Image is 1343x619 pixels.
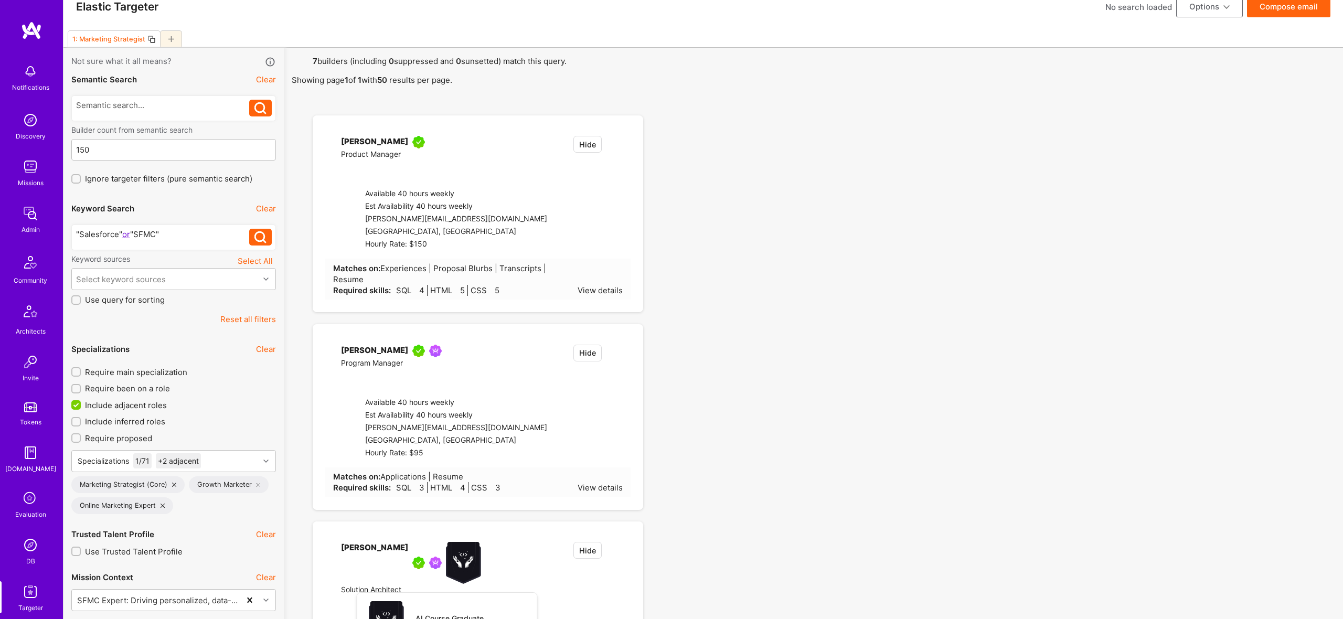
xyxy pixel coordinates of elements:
span: Not sure what it all means? [71,56,172,68]
div: Invite [23,372,39,383]
i: icon linkedIn [341,163,349,171]
i: icon EmptyStar [615,345,623,353]
span: SQL 4 [393,285,424,296]
div: View details [578,285,623,296]
button: Clear [256,344,276,355]
span: HTML 4 [427,482,465,493]
label: Builder count from semantic search [71,125,276,135]
img: bell [20,61,41,82]
img: Admin Search [20,535,41,556]
span: SQL 3 [393,482,424,493]
div: [PERSON_NAME][EMAIL_ADDRESS][DOMAIN_NAME] [365,213,547,226]
img: Community [18,250,43,275]
i: icon Plus [168,36,174,42]
div: Online Marketing Expert [71,497,173,514]
div: Program Manager [341,357,446,370]
img: Invite [20,351,41,372]
button: Clear [256,572,276,583]
div: Select keyword sources [76,274,166,285]
div: Keyword Search [71,203,134,214]
div: Mission Context [71,572,133,583]
div: [PERSON_NAME] [341,136,408,148]
div: Product Manager [341,148,429,161]
span: Include adjacent roles [85,400,167,411]
i: icon ArrowDownBlack [1223,4,1230,10]
strong: 50 [377,75,387,85]
i: icon EmptyStar [615,136,623,144]
button: Hide [573,345,602,361]
i: icon Star [411,287,419,295]
i: icon EmptyStar [615,542,623,550]
span: Include inferred roles [85,416,165,427]
div: [PERSON_NAME][EMAIL_ADDRESS][DOMAIN_NAME] [365,422,547,434]
span: CSS 3 [468,482,500,493]
div: [PERSON_NAME] [341,345,408,357]
button: Clear [256,203,276,214]
div: Marketing Strategist (Core) [71,476,185,493]
span: Require proposed [85,433,152,444]
i: icon Star [487,484,495,492]
i: icon SelectionTeam [20,489,40,509]
div: Hourly Rate: $95 [365,447,547,460]
i: icon Copy [147,35,156,44]
i: icon Star [487,287,495,295]
span: Experiences | Proposal Blurbs | Transcripts | Resume [333,263,546,284]
img: teamwork [20,156,41,177]
img: Architects [18,301,43,326]
i: icon Close [161,504,165,508]
div: No search loaded [1105,2,1172,13]
strong: 0 [456,56,461,66]
div: Notifications [12,82,49,93]
i: icon Chevron [263,458,269,464]
div: 1: Marketing Strategist [72,35,145,43]
span: Applications | Resume [380,472,463,482]
div: Available 40 hours weekly [365,188,547,200]
span: CSS 5 [467,285,499,296]
i: icon Info [264,56,276,68]
div: Admin [22,224,40,235]
div: Est Availability 40 hours weekly [365,409,547,422]
strong: 1 [358,75,361,85]
i: icon Search [254,102,267,114]
i: icon linkedIn [341,599,349,606]
img: Been on Mission [429,345,442,357]
i: icon Star [452,484,460,492]
div: View details [578,482,623,493]
strong: 0 [389,56,394,66]
strong: 7 [313,56,317,66]
div: [PERSON_NAME] [341,542,408,584]
div: Discovery [16,131,46,142]
button: Reset all filters [220,314,276,325]
strong: Required skills: [333,285,391,295]
div: [DOMAIN_NAME] [5,463,56,474]
div: Specializations [78,455,129,466]
i: icon linkedIn [341,372,349,380]
i: icon Chevron [263,597,269,603]
img: Skill Targeter [20,581,41,602]
i: icon Star [452,287,460,295]
i: icon Close [172,483,176,487]
span: HTML 5 [427,285,465,296]
span: Use Trusted Talent Profile [85,546,183,557]
div: Growth Marketer [189,476,269,493]
button: Clear [256,529,276,540]
span: Use query for sorting [85,294,165,305]
i: icon Chevron [263,276,269,282]
div: [GEOGRAPHIC_DATA], [GEOGRAPHIC_DATA] [365,434,547,447]
div: DB [26,556,35,567]
div: Evaluation [15,509,46,520]
span: Require been on a role [85,383,170,394]
div: Architects [16,326,46,337]
img: AI Course Graduate [446,542,481,584]
div: [GEOGRAPHIC_DATA], [GEOGRAPHIC_DATA] [365,226,547,238]
div: +2 adjacent [156,453,201,468]
p: Showing page of with results per page. [292,74,1335,86]
div: Specializations [71,344,130,355]
img: Been on Mission [429,557,442,569]
img: tokens [24,402,37,412]
div: 1 / 71 [133,453,152,468]
img: discovery [20,110,41,131]
img: admin teamwork [20,203,41,224]
div: Missions [18,177,44,188]
img: A.Teamer in Residence [412,557,425,569]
